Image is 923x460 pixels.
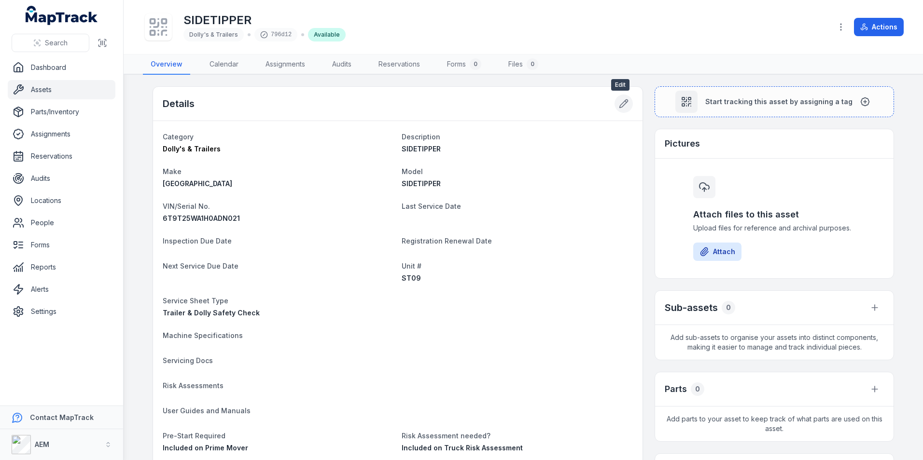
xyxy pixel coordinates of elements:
a: Assets [8,80,115,99]
a: Parts/Inventory [8,102,115,122]
span: Inspection Due Date [163,237,232,245]
h2: Sub-assets [665,301,718,314]
span: Next Service Due Date [163,262,238,270]
h3: Parts [665,382,687,396]
span: Description [402,133,440,141]
span: Make [163,167,182,176]
a: Forms0 [439,54,489,75]
a: Dashboard [8,58,115,77]
span: Model [402,167,423,176]
a: Reservations [371,54,428,75]
span: Included on Prime Mover [163,444,248,452]
div: 0 [527,58,538,70]
span: Unit # [402,262,421,270]
a: Assignments [258,54,313,75]
span: Add parts to your asset to keep track of what parts are used on this asset. [655,406,894,441]
h1: SIDETIPPER [183,13,346,28]
span: Machine Specifications [163,331,243,339]
span: Included on Truck Risk Assessment [402,444,523,452]
div: Available [308,28,346,41]
a: People [8,213,115,232]
button: Search [12,34,89,52]
a: Reservations [8,147,115,166]
a: Alerts [8,280,115,299]
a: MapTrack [26,6,98,25]
strong: AEM [35,440,49,448]
a: Audits [8,169,115,188]
div: 796d12 [254,28,297,41]
div: 0 [470,58,481,70]
h3: Attach files to this asset [693,208,855,221]
span: Service Sheet Type [163,297,228,305]
a: Files0 [501,54,546,75]
a: Overview [143,54,190,75]
span: [GEOGRAPHIC_DATA] [163,179,232,188]
a: Calendar [202,54,246,75]
a: Forms [8,235,115,255]
a: Audits [324,54,359,75]
span: Trailer & Dolly Safety Check [163,309,260,317]
a: Assignments [8,124,115,144]
span: Last Service Date [402,202,461,210]
h2: Details [163,97,195,110]
span: Risk Assessment needed? [402,432,490,440]
span: Dolly's & Trailers [189,31,238,38]
strong: Contact MapTrack [30,413,94,421]
span: Upload files for reference and archival purposes. [693,223,855,233]
span: Servicing Docs [163,356,213,365]
span: Edit [611,79,629,91]
button: Start tracking this asset by assigning a tag [655,86,894,117]
button: Actions [854,18,904,36]
span: SIDETIPPER [402,179,441,188]
span: ST09 [402,274,421,282]
span: User Guides and Manuals [163,406,251,415]
span: Add sub-assets to organise your assets into distinct components, making it easier to manage and t... [655,325,894,360]
span: Risk Assessments [163,381,224,390]
span: SIDETIPPER [402,145,441,153]
button: Attach [693,243,741,261]
span: Category [163,133,194,141]
span: Registration Renewal Date [402,237,492,245]
span: 6T9T25WA1H0ADN021 [163,214,240,222]
span: Dolly's & Trailers [163,145,221,153]
h3: Pictures [665,137,700,150]
span: Start tracking this asset by assigning a tag [705,97,853,107]
div: 0 [691,382,704,396]
span: Search [45,38,68,48]
span: Pre-Start Required [163,432,225,440]
div: 0 [722,301,735,314]
a: Reports [8,257,115,277]
a: Locations [8,191,115,210]
span: VIN/Serial No. [163,202,210,210]
a: Settings [8,302,115,321]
